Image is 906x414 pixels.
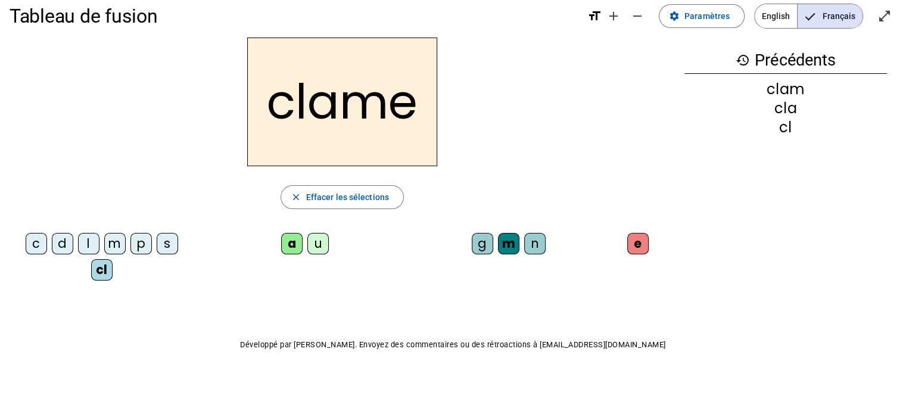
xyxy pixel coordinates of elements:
[684,82,887,97] div: clam
[281,233,303,254] div: a
[281,185,404,209] button: Effacer les sélections
[873,4,896,28] button: Entrer en plein écran
[130,233,152,254] div: p
[625,4,649,28] button: Diminuer la taille de la police
[754,4,863,29] mat-button-toggle-group: Language selection
[157,233,178,254] div: s
[627,233,649,254] div: e
[669,11,680,21] mat-icon: settings
[524,233,546,254] div: n
[52,233,73,254] div: d
[587,9,602,23] mat-icon: format_size
[472,233,493,254] div: g
[26,233,47,254] div: c
[498,233,519,254] div: m
[602,4,625,28] button: Augmenter la taille de la police
[684,120,887,135] div: cl
[798,4,863,28] span: Français
[10,338,896,352] p: Développé par [PERSON_NAME]. Envoyez des commentaires ou des rétroactions à [EMAIL_ADDRESS][DOMAI...
[78,233,99,254] div: l
[877,9,892,23] mat-icon: open_in_full
[104,233,126,254] div: m
[659,4,745,28] button: Paramètres
[307,233,329,254] div: u
[684,47,887,74] h3: Précédents
[755,4,797,28] span: English
[630,9,645,23] mat-icon: remove
[306,190,389,204] span: Effacer les sélections
[606,9,621,23] mat-icon: add
[684,101,887,116] div: cla
[736,53,750,67] mat-icon: history
[291,192,301,203] mat-icon: close
[684,9,730,23] span: Paramètres
[91,259,113,281] div: cl
[247,38,437,166] h2: clame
